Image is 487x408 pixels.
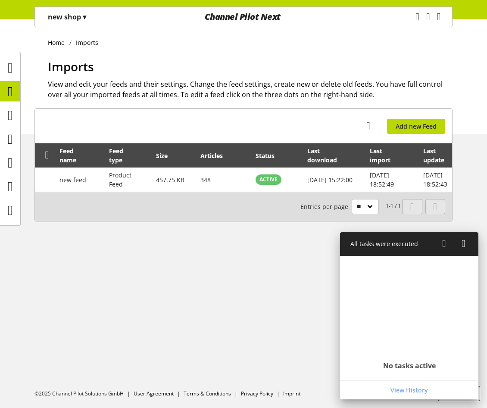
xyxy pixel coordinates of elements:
[423,171,447,188] span: [DATE] 18:52:43
[342,383,477,398] a: View History
[283,390,300,397] a: Imprint
[256,151,283,160] div: Status
[83,12,86,22] span: ▾
[34,390,134,398] li: ©2025 Channel Pilot Solutions GmbH
[40,150,52,161] div: Unlock to reorder rows
[134,390,174,397] a: User Agreement
[34,6,453,27] nav: main navigation
[241,390,273,397] a: Privacy Policy
[370,171,394,188] span: [DATE] 18:52:49
[200,176,211,184] span: 348
[259,176,278,183] span: ACTIVE
[59,176,86,184] span: new feed
[350,240,418,248] span: All tasks were executed
[396,122,437,131] span: Add new Feed
[300,199,401,214] small: 1-1 / 1
[423,146,456,164] div: Last update
[48,58,94,75] span: Imports
[156,151,176,160] div: Size
[184,390,231,397] a: Terms & Conditions
[300,202,352,211] span: Entries per page
[109,171,134,188] span: Product-Feed
[383,361,436,370] h2: No tasks active
[43,150,52,159] span: Unlock to reorder rows
[390,386,428,395] span: View History
[109,146,136,164] div: Feed type
[156,176,184,184] span: 457.75 KB
[48,12,86,22] p: new shop
[370,146,403,164] div: Last import
[59,146,89,164] div: Feed name
[307,176,353,184] span: [DATE] 15:22:00
[307,146,349,164] div: Last download
[387,119,445,134] a: Add new Feed
[48,38,69,47] a: Home
[200,151,231,160] div: Articles
[48,79,453,100] h2: View and edit your feeds and their settings. Change the feed settings, create new or delete old f...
